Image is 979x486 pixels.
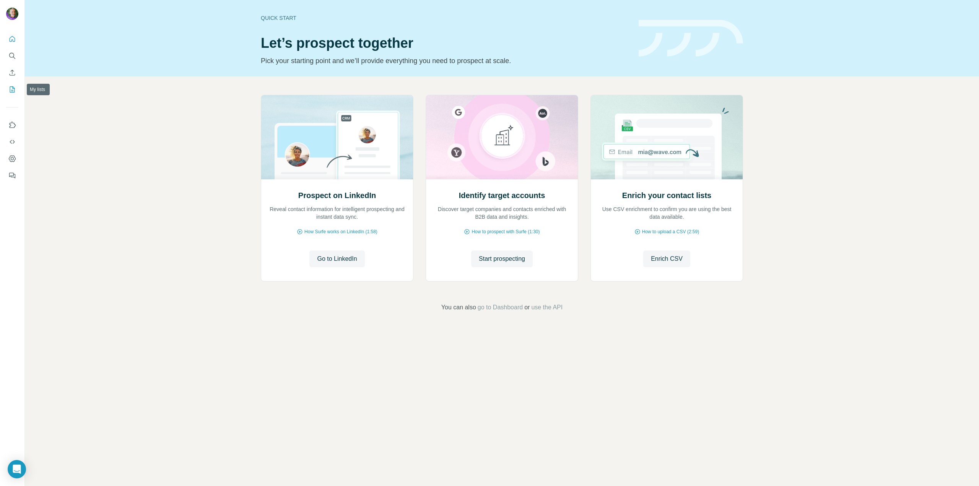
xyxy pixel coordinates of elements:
button: Enrich CSV [6,66,18,80]
h1: Let’s prospect together [261,36,629,51]
button: My lists [6,83,18,96]
button: Search [6,49,18,63]
span: Enrich CSV [651,254,683,263]
div: Open Intercom Messenger [8,460,26,478]
button: Feedback [6,169,18,182]
h2: Prospect on LinkedIn [298,190,376,201]
button: go to Dashboard [478,303,523,312]
h2: Enrich your contact lists [622,190,711,201]
p: Pick your starting point and we’ll provide everything you need to prospect at scale. [261,55,629,66]
img: Avatar [6,8,18,20]
img: banner [639,20,743,57]
span: How to upload a CSV (2:59) [642,228,699,235]
img: Prospect on LinkedIn [261,95,413,179]
button: Go to LinkedIn [309,250,364,267]
p: Use CSV enrichment to confirm you are using the best data available. [598,205,735,221]
button: Use Surfe on LinkedIn [6,118,18,132]
img: Identify target accounts [426,95,578,179]
span: Start prospecting [479,254,525,263]
button: Dashboard [6,152,18,166]
span: Go to LinkedIn [317,254,357,263]
div: Quick start [261,14,629,22]
button: Use Surfe API [6,135,18,149]
p: Reveal contact information for intelligent prospecting and instant data sync. [269,205,405,221]
p: Discover target companies and contacts enriched with B2B data and insights. [434,205,570,221]
button: Start prospecting [471,250,533,267]
span: or [524,303,530,312]
h2: Identify target accounts [459,190,545,201]
img: Enrich your contact lists [590,95,743,179]
button: use the API [531,303,563,312]
button: Quick start [6,32,18,46]
button: Enrich CSV [643,250,690,267]
span: You can also [441,303,476,312]
span: How to prospect with Surfe (1:30) [472,228,540,235]
span: How Surfe works on LinkedIn (1:58) [304,228,377,235]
